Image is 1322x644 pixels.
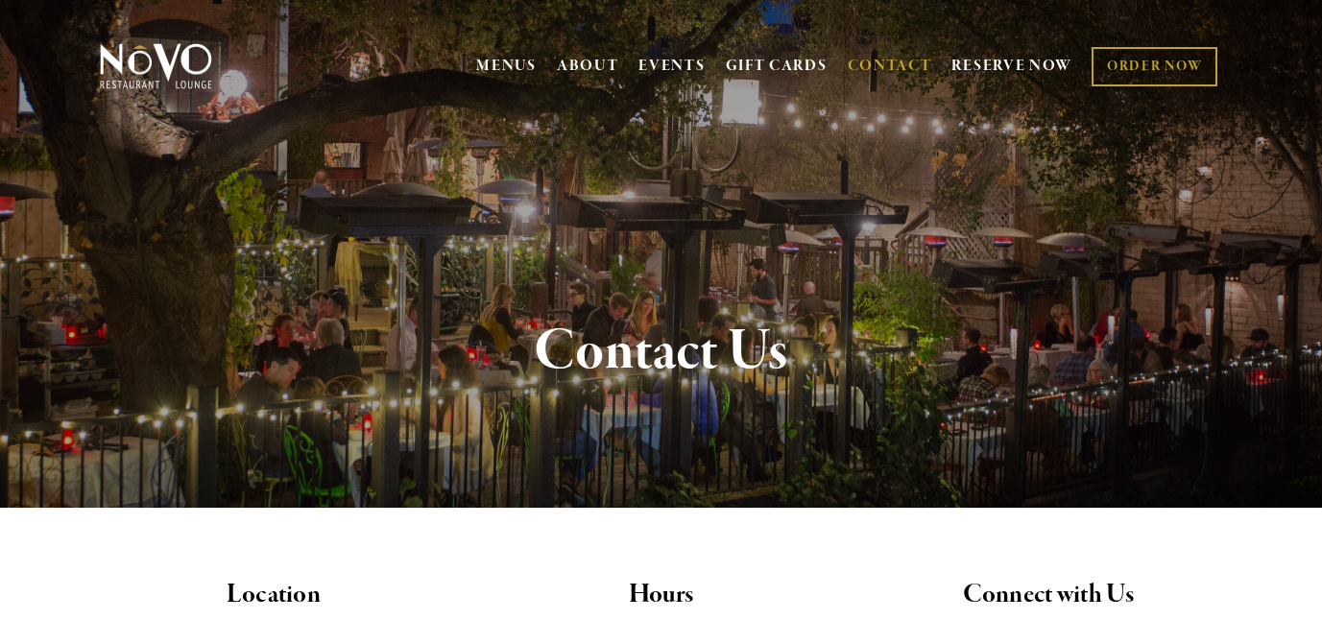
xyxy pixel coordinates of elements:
a: GIFT CARDS [726,48,828,84]
a: EVENTS [638,57,705,76]
a: CONTACT [848,48,932,84]
h2: Hours [484,575,839,615]
h2: Connect with Us [871,575,1226,615]
a: ABOUT [557,57,619,76]
strong: Contact Us [534,315,789,388]
a: MENUS [476,57,537,76]
img: Novo Restaurant &amp; Lounge [96,42,216,90]
a: RESERVE NOW [951,48,1072,84]
a: ORDER NOW [1092,47,1217,86]
h2: Location [96,575,451,615]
